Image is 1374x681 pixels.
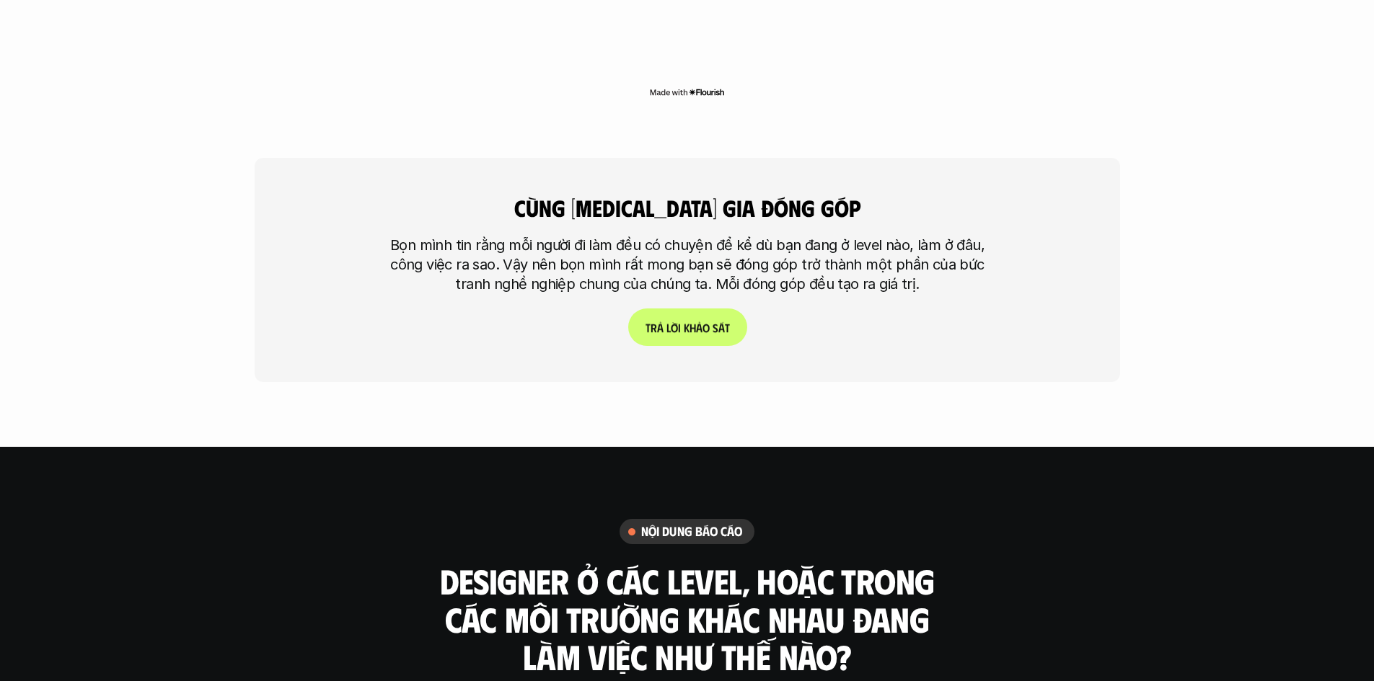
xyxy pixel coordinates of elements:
span: t [724,307,729,321]
a: Trảlờikhảosát [627,308,747,346]
img: Made with Flourish [649,86,725,98]
span: á [718,307,724,321]
span: ả [656,307,663,321]
span: s [712,307,718,321]
span: h [689,307,695,321]
h3: Designer ở các level, hoặc trong các môi trường khác nhau đang làm việc như thế nào? [435,562,940,676]
span: k [683,307,689,321]
span: T [645,307,650,321]
span: ả [695,307,702,321]
span: i [677,307,680,321]
span: r [650,307,656,321]
span: ờ [670,307,677,321]
h4: cùng [MEDICAL_DATA] gia đóng góp [453,194,922,221]
p: Bọn mình tin rằng mỗi người đi làm đều có chuyện để kể dù bạn đang ở level nào, làm ở đâu, công v... [381,236,994,294]
h6: nội dung báo cáo [641,523,743,540]
span: o [702,307,709,321]
span: l [666,307,670,321]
